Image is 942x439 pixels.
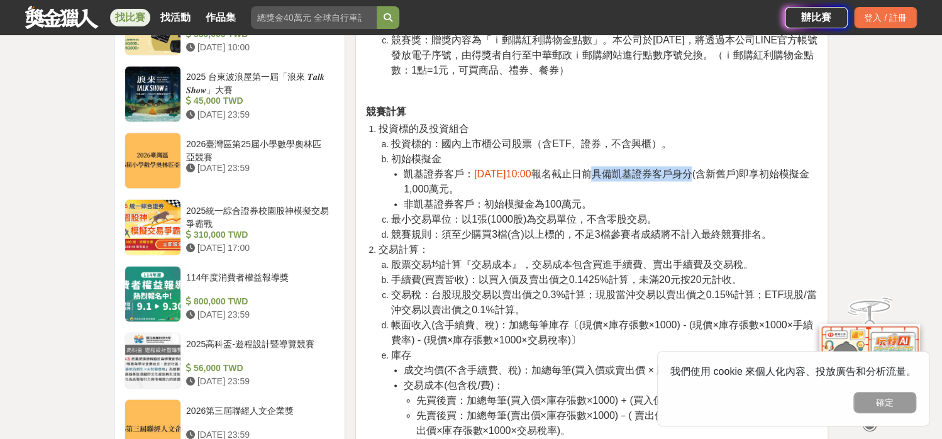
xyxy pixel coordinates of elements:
[251,6,377,29] input: 總獎金40萬元 全球自行車設計比賽
[366,106,406,116] strong: 競賽計算
[391,228,771,239] span: 競賽規則：須至少購買3檔(含)以上標的，不足3檔參賽者成績將不計入最終競賽排名。
[474,168,531,179] span: [DATE]10:00
[854,7,917,28] div: 登入 / 註冊
[391,213,657,224] span: 最小交易單位：以1張(1000股)為交易單位，不含零股交易。
[391,35,817,75] span: 競賽獎：贈獎內容為「ｉ郵購紅利購物金點數」。本公司於[DATE]，將透過本公司LINE官方帳號發放電子序號，由得獎者自行至中華郵政ｉ郵購網站進行點數序號兌換。（ｉ郵購紅利購物金點數：1點=1元，...
[186,137,330,161] div: 2026臺灣區第25届小學數學奧林匹亞競賽
[186,70,330,94] div: 2025 台東波浪屋第一屆「浪來 𝑻𝒂𝒍𝒌 𝑺𝒉𝒐𝒘」大賽
[125,132,335,189] a: 2026臺灣區第25届小學數學奧林匹亞競賽 [DATE] 23:59
[391,274,741,284] span: 手續費(買賣皆收)：以買入價及賣出價之0.1425%計算，未滿20元按20元計收。
[186,41,330,54] div: [DATE] 10:00
[404,379,504,390] span: 交易成本(包含稅/費)：
[670,366,916,377] span: 我們使用 cookie 來個人化內容、投放廣告和分析流量。
[853,392,916,413] button: 確定
[186,204,330,228] div: 2025統一綜合證券校園股神模擬交易爭霸戰
[391,289,817,314] span: 交易稅：台股現股交易以賣出價之0.3%計算；現股當沖交易以賣出價之0.15%計算；ETF現股/當沖交易以賣出價之0.1%計算。
[391,138,672,148] span: 投資標的：國內上市櫃公司股票（含ETF、證券，不含興櫃）。
[186,337,330,361] div: 2025高科盃-遊程設計暨導覽競賽
[186,404,330,428] div: 2026第三屆聯經人文企業獎
[391,153,441,164] span: 初始模擬金
[416,394,797,405] span: 先買後賣：加總每筆(買入價×庫存張數×1000) + (買入價×庫存張數×1000×手續費率)。
[186,374,330,387] div: [DATE] 23:59
[404,168,809,194] span: 報名截止日前具備凱基證券客戶身分(含新舊戶)即享初始模擬金1,000萬元。
[186,108,330,121] div: [DATE] 23:59
[379,243,429,254] span: 交易計算：
[110,9,150,26] a: 找比賽
[125,265,335,322] a: 114年度消費者權益報導獎 800,000 TWD [DATE] 23:59
[186,161,330,174] div: [DATE] 23:59
[416,409,811,435] span: 先賣後買：加總每筆(賣出價×庫存張數×1000)－( 賣出價×庫存張數×1000×手續費率) - (賣出價×庫存張數×1000×交易稅率)。
[125,332,335,389] a: 2025高科盃-遊程設計暨導覽競賽 56,000 TWD [DATE] 23:59
[125,65,335,122] a: 2025 台東波浪屋第一屆「浪來 𝑻𝒂𝒍𝒌 𝑺𝒉𝒐𝒘」大賽 45,000 TWD [DATE] 23:59
[404,198,592,209] span: 非凱基證券客戶：初始模擬金為100萬元。
[186,270,330,294] div: 114年度消費者權益報導獎
[186,294,330,308] div: 800,000 TWD
[186,361,330,374] div: 56,000 TWD
[379,123,469,133] span: 投資標的及投資組合
[404,168,474,179] span: 凱基證券客戶：
[186,308,330,321] div: [DATE] 23:59
[155,9,196,26] a: 找活動
[404,364,759,375] span: 成交均價(不含手續費、稅)：加總每筆(買入價或賣出價 × 庫存張數) / 庫存股數。
[391,258,753,269] span: 股票交易均計算『交易成本』，交易成本包含買進手續費、賣出手續費及交易稅。
[186,228,330,241] div: 310,000 TWD
[391,349,411,360] span: 庫存
[785,7,848,28] a: 辦比賽
[125,199,335,255] a: 2025統一綜合證券校園股神模擬交易爭霸戰 310,000 TWD [DATE] 17:00
[819,324,920,408] img: d2146d9a-e6f6-4337-9592-8cefde37ba6b.png
[201,9,241,26] a: 作品集
[186,94,330,108] div: 45,000 TWD
[186,241,330,254] div: [DATE] 17:00
[391,319,813,345] span: 帳面收入(含手續費、稅)：加總每筆庫存〔(現價×庫存張數×1000) - (現價×庫存張數×1000×手續費率) - (現價×庫存張數×1000×交易稅率)〕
